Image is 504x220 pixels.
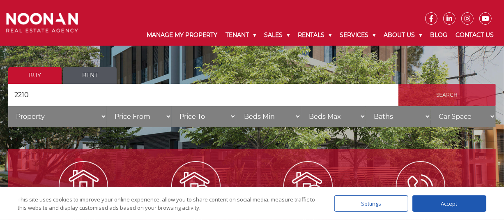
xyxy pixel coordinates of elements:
[294,25,336,46] a: Rentals
[18,195,318,212] div: This site uses cookies to improve your online experience, allow you to share content on social me...
[171,161,221,211] img: Lease my property
[59,161,108,211] img: Manage my Property
[334,195,408,212] div: Settings
[398,84,496,106] input: Search
[6,13,78,32] img: Noonan Real Estate Agency
[412,195,486,212] div: Accept
[8,67,62,84] a: Buy
[451,25,498,46] a: Contact Us
[380,25,426,46] a: About Us
[426,25,451,46] a: Blog
[63,67,117,84] a: Rent
[143,25,221,46] a: Manage My Property
[336,25,380,46] a: Services
[283,161,333,211] img: Sell my property
[396,161,445,211] img: ICONS
[260,25,294,46] a: Sales
[221,25,260,46] a: Tenant
[8,84,398,106] input: Search by suburb, postcode or area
